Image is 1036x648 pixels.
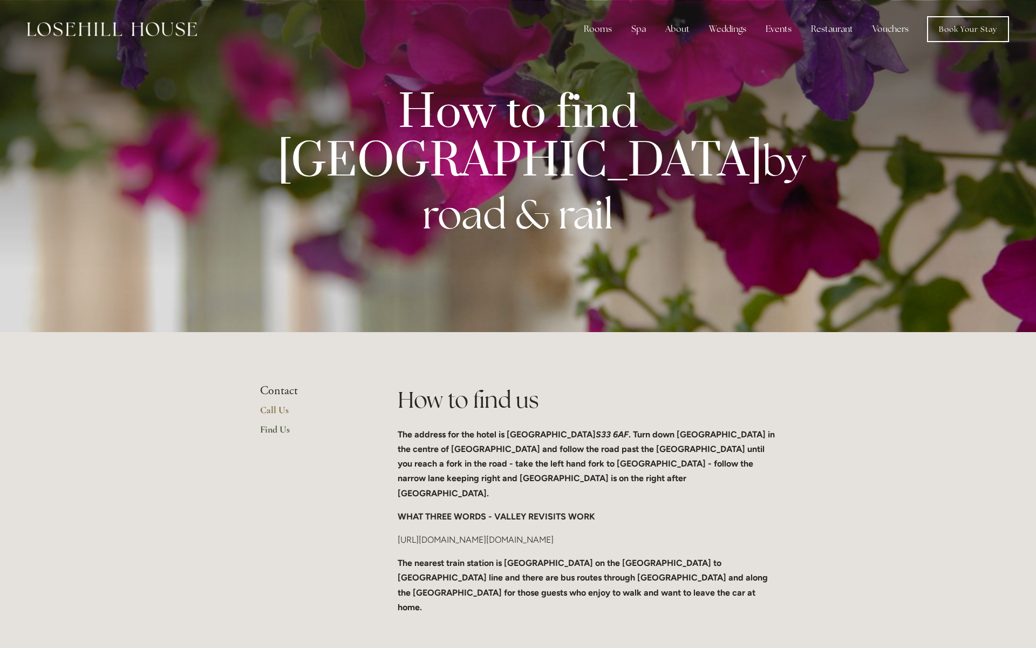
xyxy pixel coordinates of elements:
[802,18,862,40] div: Restaurant
[422,134,806,240] strong: by road & rail
[398,558,770,612] strong: The nearest train station is [GEOGRAPHIC_DATA] on the [GEOGRAPHIC_DATA] to [GEOGRAPHIC_DATA] line...
[596,429,629,440] em: S33 6AF
[398,429,777,498] strong: The address for the hotel is [GEOGRAPHIC_DATA] . Turn down [GEOGRAPHIC_DATA] in the centre of [GE...
[27,22,197,36] img: Losehill House
[398,511,595,522] strong: WHAT THREE WORDS - VALLEY REVISITS WORK
[260,423,363,443] a: Find Us
[700,18,755,40] div: Weddings
[398,532,776,547] p: [URL][DOMAIN_NAME][DOMAIN_NAME]
[757,18,800,40] div: Events
[575,18,621,40] div: Rooms
[398,384,776,416] h1: How to find us
[260,384,363,398] li: Contact
[260,404,363,423] a: Call Us
[277,92,759,240] p: How to find [GEOGRAPHIC_DATA]
[657,18,698,40] div: About
[927,16,1009,42] a: Book Your Stay
[623,18,655,40] div: Spa
[864,18,917,40] a: Vouchers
